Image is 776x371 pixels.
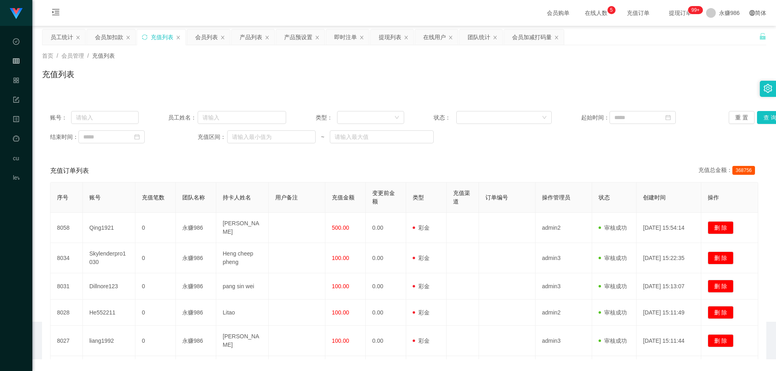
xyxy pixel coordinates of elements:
td: 0 [135,300,176,326]
i: 图标: global [749,10,755,16]
span: 订单编号 [485,194,508,201]
td: 永赚986 [176,300,216,326]
td: 永赚986 [176,243,216,273]
span: 起始时间： [581,113,609,122]
span: 用户备注 [275,194,298,201]
td: [PERSON_NAME] [216,326,269,356]
span: 审核成功 [599,309,627,316]
td: 0 [135,326,176,356]
td: 8058 [51,213,83,243]
span: 彩金 [413,255,430,261]
i: 图标: profile [13,112,19,128]
span: 审核成功 [599,224,627,231]
div: 充值列表 [151,29,173,45]
span: ~ [316,133,330,141]
span: 充值金额 [332,194,354,201]
i: 图标: close [126,35,131,40]
td: admin3 [536,273,592,300]
span: 彩金 [413,337,430,344]
div: 即时注单 [334,29,357,45]
span: 创建时间 [643,194,666,201]
span: 状态： [434,113,456,122]
i: 图标: close [493,35,498,40]
i: 图标: unlock [759,33,766,40]
i: 图标: close [448,35,453,40]
span: 账号 [89,194,101,201]
span: 500.00 [332,224,349,231]
span: 充值订单 [623,10,654,16]
td: 8034 [51,243,83,273]
a: customer [13,150,19,166]
div: 会员加扣款 [95,29,123,45]
span: 员工姓名： [168,113,198,122]
i: 图标: close [404,35,409,40]
span: 账号： [50,113,71,122]
input: 请输入最小值为 [227,130,316,143]
sup: 233 [688,6,702,14]
td: 0 [135,243,176,273]
span: 变更前金额 [372,190,395,205]
div: 员工统计 [51,29,73,45]
a: 图标: dashboard平台首页 [13,131,19,212]
td: [DATE] 15:11:44 [637,326,701,356]
td: 8027 [51,326,83,356]
span: 100.00 [332,255,349,261]
i: 图标: calendar [134,134,140,140]
span: 操作 [708,194,719,201]
td: 永赚986 [176,273,216,300]
i: 图标: menu-unfold [42,0,70,26]
td: 0 [135,273,176,300]
div: 在线用户 [423,29,446,45]
input: 请输入最大值 [330,130,434,143]
td: Heng cheep pheng [216,243,269,273]
i: 图标: calendar [665,115,671,120]
td: 0.00 [366,300,406,326]
span: / [87,52,89,59]
p: 5 [610,6,613,14]
td: Qing1921 [83,213,135,243]
span: / [57,52,58,59]
i: 图标: sync [142,34,148,40]
span: 充值列表 [92,52,115,59]
input: 请输入 [71,111,139,124]
span: 审核成功 [599,337,627,344]
span: 状态 [599,194,610,201]
span: 充值渠道 [453,190,470,205]
span: 100.00 [332,309,349,316]
td: [DATE] 15:13:07 [637,273,701,300]
td: 8031 [51,273,83,300]
span: 系统配置 [13,97,19,169]
td: Litao [216,300,269,326]
span: 充值区间： [198,133,227,141]
div: 充值总金额： [698,166,758,176]
button: 删 除 [708,221,734,234]
button: 重 置 [729,111,755,124]
i: 图标: close [76,35,80,40]
td: admin2 [536,213,592,243]
div: 会员列表 [195,29,218,45]
i: 图标: setting [763,84,772,93]
span: 368756 [732,166,755,175]
span: 会员管理 [61,52,84,59]
span: 提现订单 [665,10,696,16]
i: 图标: down [542,115,547,121]
i: 图标: check-circle-o [13,35,19,51]
span: 会员管理 [13,58,19,130]
div: 团队统计 [468,29,490,45]
td: 永赚986 [176,326,216,356]
span: 彩金 [413,283,430,289]
i: 图标: close [220,35,225,40]
div: 提现列表 [379,29,401,45]
span: 审核成功 [599,255,627,261]
span: 充值笔数 [142,194,164,201]
td: [DATE] 15:11:49 [637,300,701,326]
span: 审核成功 [599,283,627,289]
span: 产品管理 [13,78,19,149]
span: 首页 [42,52,53,59]
i: 图标: close [554,35,559,40]
span: 团队名称 [182,194,205,201]
td: 永赚986 [176,213,216,243]
i: 图标: down [394,115,399,121]
td: 0 [135,213,176,243]
td: 0.00 [366,213,406,243]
